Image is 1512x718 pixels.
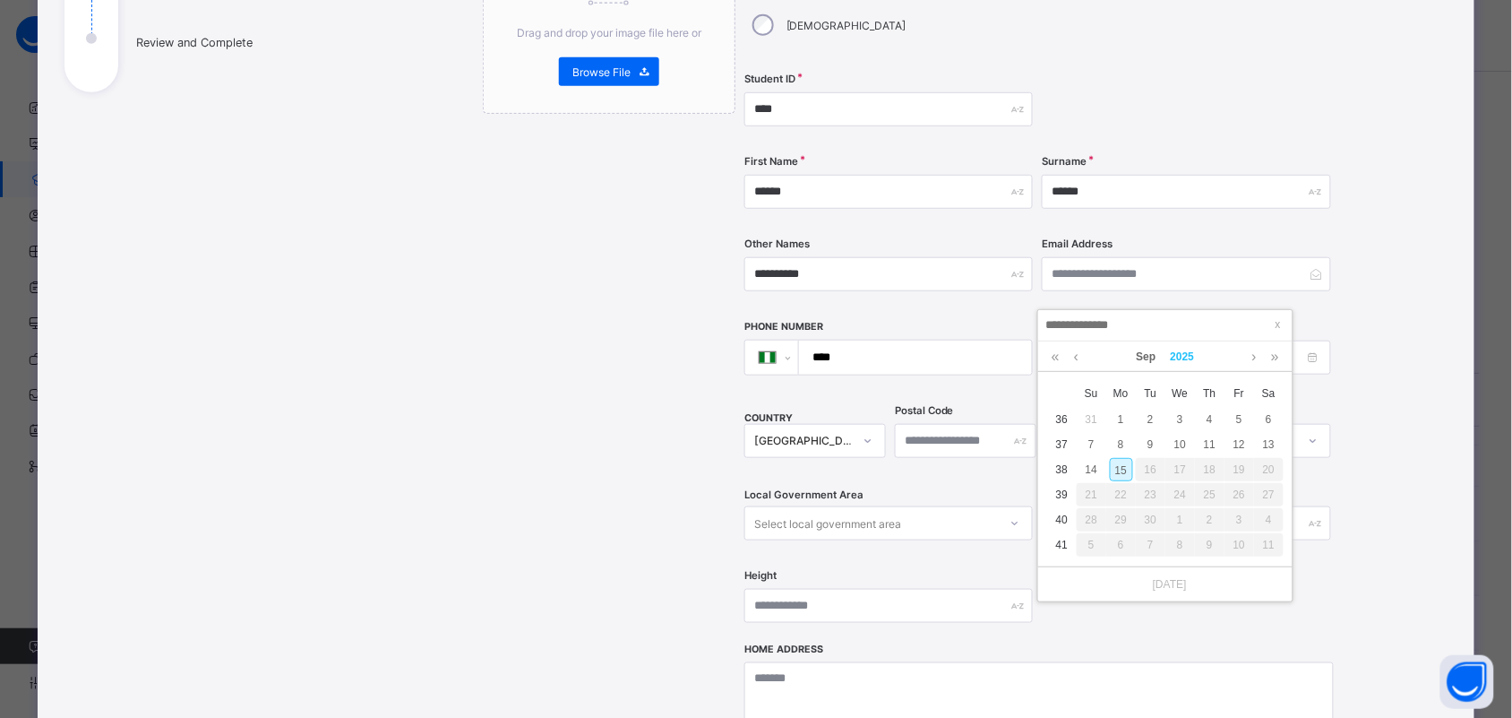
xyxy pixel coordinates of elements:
[754,435,853,448] div: [GEOGRAPHIC_DATA]
[744,238,810,250] label: Other Names
[1224,407,1254,432] td: September 5, 2025
[1254,507,1284,532] td: October 4, 2025
[1254,457,1284,482] td: September 20, 2025
[1254,483,1284,506] div: 27
[1136,483,1165,506] div: 23
[1195,508,1224,532] div: 2
[1254,407,1284,432] td: September 6, 2025
[1144,576,1187,593] a: [DATE]
[1224,532,1254,558] td: October 10, 2025
[1106,507,1136,532] td: September 29, 2025
[1224,482,1254,507] td: September 26, 2025
[1195,432,1224,457] td: September 11, 2025
[1080,408,1104,431] div: 31
[1077,482,1106,507] td: September 21, 2025
[1165,432,1195,457] td: September 10, 2025
[1224,533,1254,557] div: 10
[1047,482,1077,507] td: 39
[1077,380,1106,407] th: Sun
[1136,407,1165,432] td: September 2, 2025
[1254,533,1284,557] div: 11
[1267,342,1284,372] a: Next year (Control + right)
[1224,380,1254,407] th: Fri
[1047,432,1077,457] td: 37
[1139,433,1163,456] div: 9
[1077,432,1106,457] td: September 7, 2025
[1165,458,1195,481] div: 17
[1106,533,1136,557] div: 6
[1130,342,1164,372] a: Sep
[744,412,793,424] span: COUNTRY
[1077,407,1106,432] td: August 31, 2025
[1195,483,1224,506] div: 25
[1106,482,1136,507] td: September 22, 2025
[1195,482,1224,507] td: September 25, 2025
[1165,482,1195,507] td: September 24, 2025
[1136,385,1165,402] span: Tu
[1165,507,1195,532] td: October 1, 2025
[572,65,631,79] span: Browse File
[1169,408,1192,431] div: 3
[1198,433,1222,456] div: 11
[1070,342,1083,372] a: Previous month (PageUp)
[517,26,701,39] span: Drag and drop your image file here or
[1248,342,1261,372] a: Next month (PageDown)
[1224,432,1254,457] td: September 12, 2025
[1195,458,1224,481] div: 18
[1106,532,1136,558] td: October 6, 2025
[1080,458,1104,481] div: 14
[1136,458,1165,481] div: 16
[1080,433,1104,456] div: 7
[1077,483,1106,506] div: 21
[1042,238,1113,250] label: Email Address
[1106,483,1136,506] div: 22
[1136,380,1165,407] th: Tue
[1165,508,1195,532] div: 1
[1136,482,1165,507] td: September 23, 2025
[1136,507,1165,532] td: September 30, 2025
[1136,532,1165,558] td: October 7, 2025
[1106,432,1136,457] td: September 8, 2025
[744,321,823,333] label: Phone Number
[1224,458,1254,481] div: 19
[1077,507,1106,532] td: September 28, 2025
[1198,408,1222,431] div: 4
[744,569,777,582] label: Height
[1165,533,1195,557] div: 8
[1169,433,1192,456] div: 10
[1254,532,1284,558] td: October 11, 2025
[1228,408,1251,431] div: 5
[1165,407,1195,432] td: September 3, 2025
[1106,407,1136,432] td: September 1, 2025
[1440,655,1494,709] button: Open asap
[1106,385,1136,402] span: Mo
[1047,507,1077,532] td: 40
[744,155,798,168] label: First Name
[1195,507,1224,532] td: October 2, 2025
[1047,342,1064,372] a: Last year (Control + left)
[1195,380,1224,407] th: Thu
[1164,342,1202,372] a: 2025
[1077,457,1106,482] td: September 14, 2025
[1258,433,1281,456] div: 13
[1139,408,1163,431] div: 2
[1110,433,1133,456] div: 8
[1258,408,1281,431] div: 6
[1047,532,1077,558] td: 41
[1195,532,1224,558] td: October 9, 2025
[1195,407,1224,432] td: September 4, 2025
[1106,508,1136,532] div: 29
[1254,380,1284,407] th: Sat
[1077,385,1106,402] span: Su
[754,506,901,541] div: Select local government area
[1106,457,1136,482] td: September 15, 2025
[1165,532,1195,558] td: October 8, 2025
[895,404,954,417] label: Postal Code
[1254,508,1284,532] div: 4
[744,644,823,655] label: Home Address
[1136,508,1165,532] div: 30
[786,19,906,32] label: [DEMOGRAPHIC_DATA]
[1228,433,1251,456] div: 12
[1077,508,1106,532] div: 28
[1195,457,1224,482] td: September 18, 2025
